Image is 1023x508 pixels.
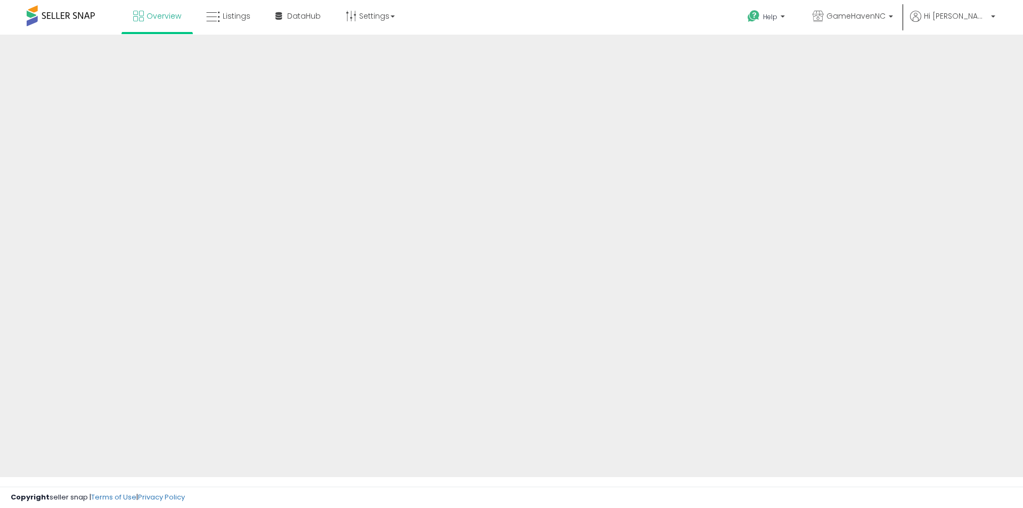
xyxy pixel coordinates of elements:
span: Listings [223,11,250,21]
a: Hi [PERSON_NAME] [910,11,995,35]
span: Overview [147,11,181,21]
span: Hi [PERSON_NAME] [924,11,988,21]
span: GameHavenNC [826,11,886,21]
span: DataHub [287,11,321,21]
span: Help [763,12,777,21]
a: Help [739,2,795,35]
i: Get Help [747,10,760,23]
